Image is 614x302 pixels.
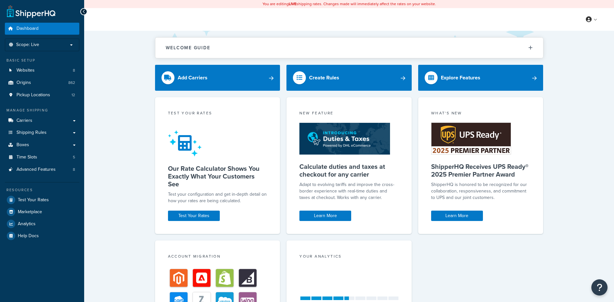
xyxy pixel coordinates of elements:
div: Manage Shipping [5,108,79,113]
span: Carriers [17,118,32,123]
span: 8 [73,68,75,73]
h2: Welcome Guide [166,45,210,50]
a: Create Rules [286,65,412,91]
span: 12 [72,92,75,98]
span: Pickup Locations [17,92,50,98]
li: Time Slots [5,151,79,163]
li: Advanced Features [5,164,79,176]
div: Create Rules [309,73,339,82]
a: Carriers [5,115,79,127]
span: Marketplace [18,209,42,215]
a: Analytics [5,218,79,230]
p: ShipperHQ is honored to be recognized for our collaboration, responsiveness, and commitment to UP... [431,181,530,201]
h5: Our Rate Calculator Shows You Exactly What Your Customers See [168,165,267,188]
span: Dashboard [17,26,39,31]
span: Help Docs [18,233,39,239]
li: Pickup Locations [5,89,79,101]
a: Websites8 [5,64,79,76]
a: Time Slots5 [5,151,79,163]
a: Learn More [299,211,351,221]
span: Analytics [18,221,36,227]
a: Dashboard [5,23,79,35]
a: Add Carriers [155,65,280,91]
a: Shipping Rules [5,127,79,139]
span: Websites [17,68,35,73]
a: Advanced Features8 [5,164,79,176]
a: Origins862 [5,77,79,89]
span: Origins [17,80,31,86]
p: Adapt to evolving tariffs and improve the cross-border experience with real-time duties and taxes... [299,181,399,201]
div: Test your configuration and get in-depth detail on how your rates are being calculated. [168,191,267,204]
div: Basic Setup [5,58,79,63]
h5: ShipperHQ Receives UPS Ready® 2025 Premier Partner Award [431,163,530,178]
div: What's New [431,110,530,118]
a: Pickup Locations12 [5,89,79,101]
div: Add Carriers [178,73,207,82]
span: 5 [73,155,75,160]
span: Advanced Features [17,167,56,172]
li: Websites [5,64,79,76]
a: Boxes [5,139,79,151]
span: Test Your Rates [18,197,49,203]
span: Shipping Rules [17,130,47,135]
div: Test your rates [168,110,267,118]
li: Origins [5,77,79,89]
a: Test Your Rates [5,194,79,206]
div: New Feature [299,110,399,118]
b: LIVE [289,1,296,7]
a: Learn More [431,211,483,221]
span: Boxes [17,142,29,148]
div: Account Migration [168,253,267,261]
a: Explore Features [418,65,543,91]
a: Help Docs [5,230,79,242]
span: 862 [68,80,75,86]
span: Scope: Live [16,42,39,48]
button: Open Resource Center [591,279,608,296]
div: Resources [5,187,79,193]
span: 8 [73,167,75,172]
a: Marketplace [5,206,79,218]
div: Explore Features [441,73,480,82]
h5: Calculate duties and taxes at checkout for any carrier [299,163,399,178]
span: Time Slots [17,155,37,160]
a: Test Your Rates [168,211,220,221]
button: Welcome Guide [155,38,543,58]
div: Your Analytics [299,253,399,261]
